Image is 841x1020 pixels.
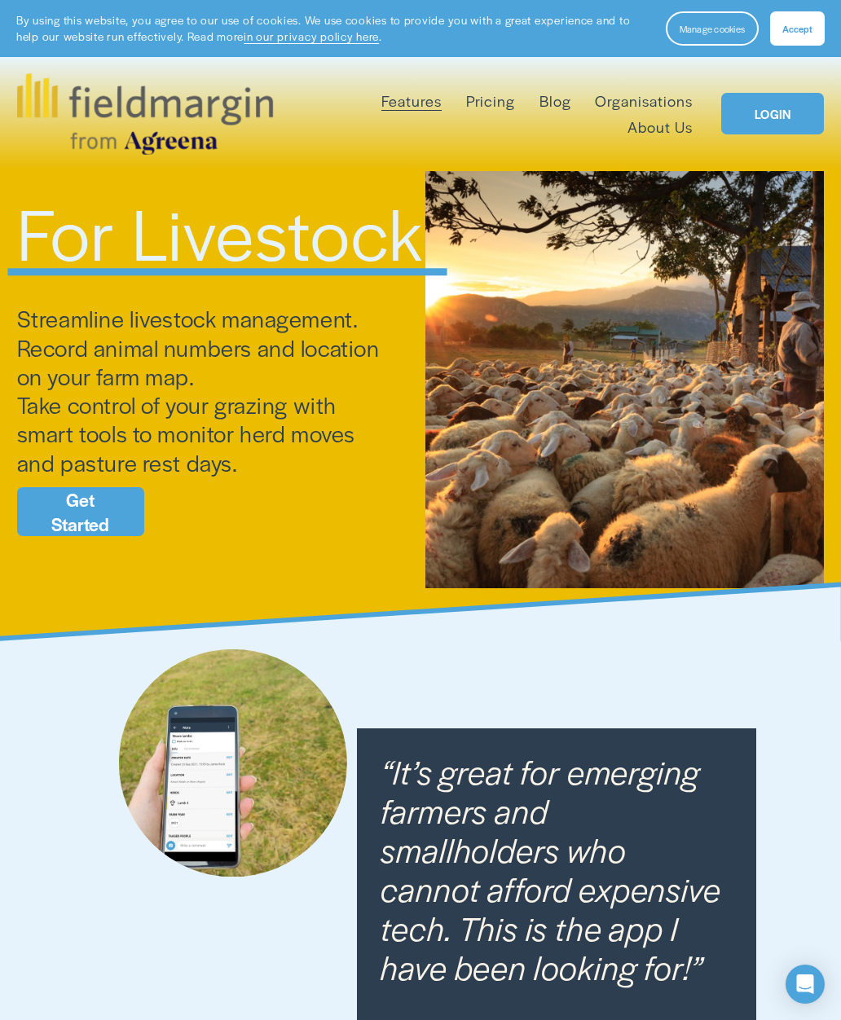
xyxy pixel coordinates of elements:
[17,73,273,155] img: fieldmargin.com
[786,965,825,1004] div: Open Intercom Messenger
[381,90,442,112] span: Features
[16,12,649,46] p: By using this website, you agree to our use of cookies. We use cookies to provide you with a grea...
[17,487,144,536] a: Get Started
[466,88,515,113] a: Pricing
[539,88,571,113] a: Blog
[680,22,745,35] span: Manage cookies
[381,749,728,990] em: “It’s great for emerging farmers and smallholders who cannot afford expensive tech. This is the a...
[721,93,824,135] a: LOGIN
[770,11,825,46] button: Accept
[782,22,812,35] span: Accept
[17,182,424,281] span: For Livestock
[381,88,442,113] a: folder dropdown
[627,114,693,139] a: About Us
[666,11,759,46] button: Manage cookies
[244,29,379,44] a: in our privacy policy here
[595,88,693,113] a: Organisations
[17,302,385,477] span: Streamline livestock management. Record animal numbers and location on your farm map. Take contro...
